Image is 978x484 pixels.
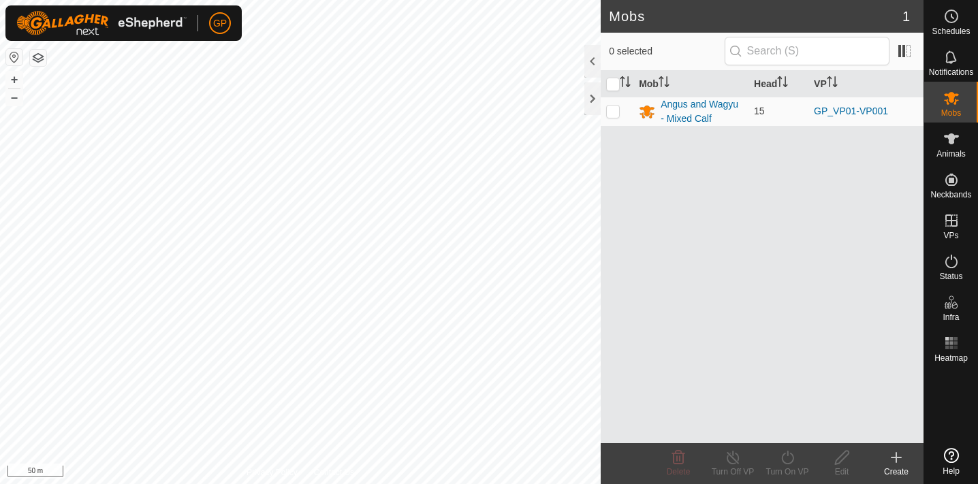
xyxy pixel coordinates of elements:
span: Notifications [929,68,973,76]
p-sorticon: Activate to sort [659,78,669,89]
span: Status [939,272,962,280]
div: Create [869,466,924,478]
p-sorticon: Activate to sort [777,78,788,89]
span: Mobs [941,109,961,117]
span: Animals [936,150,966,158]
button: – [6,89,22,106]
th: Head [748,71,808,97]
span: Delete [667,467,691,477]
button: Map Layers [30,50,46,66]
p-sorticon: Activate to sort [620,78,631,89]
a: Privacy Policy [247,466,298,479]
span: GP [213,16,227,31]
th: VP [808,71,924,97]
span: Neckbands [930,191,971,199]
a: GP_VP01-VP001 [814,106,888,116]
div: Turn Off VP [706,466,760,478]
img: Gallagher Logo [16,11,187,35]
span: Infra [943,313,959,321]
span: 0 selected [609,44,724,59]
p-sorticon: Activate to sort [827,78,838,89]
div: Turn On VP [760,466,815,478]
span: Schedules [932,27,970,35]
span: 15 [754,106,765,116]
div: Edit [815,466,869,478]
button: + [6,71,22,88]
span: Heatmap [934,354,968,362]
span: VPs [943,231,958,240]
h2: Mobs [609,8,902,25]
a: Contact Us [314,466,354,479]
button: Reset Map [6,49,22,65]
div: Angus and Wagyu - Mixed Calf [661,97,743,126]
input: Search (S) [725,37,889,65]
a: Help [924,442,978,481]
th: Mob [633,71,748,97]
span: Help [943,467,960,475]
span: 1 [902,6,910,27]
